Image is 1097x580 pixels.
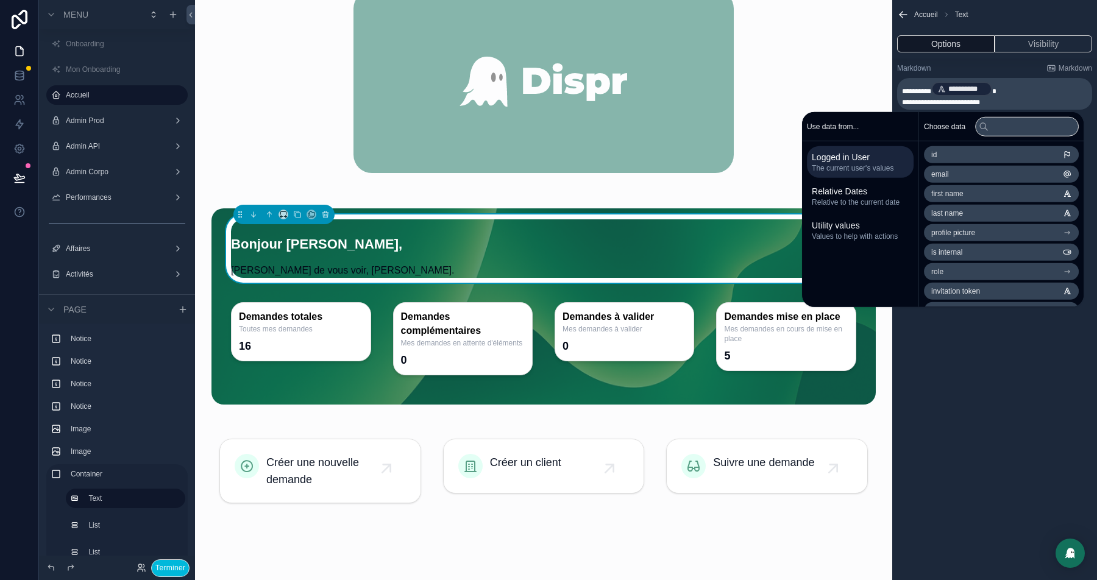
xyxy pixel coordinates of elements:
[63,303,87,316] span: Page
[66,167,163,177] label: Admin Corpo
[66,90,180,100] label: Accueil
[66,244,163,253] label: Affaires
[63,9,88,21] span: Menu
[802,141,918,251] div: scrollable content
[66,193,163,202] label: Performances
[897,78,1092,110] div: scrollable content
[66,116,163,126] label: Admin Prod
[71,379,178,389] label: Notice
[924,121,965,131] span: Choose data
[812,219,909,232] span: Utility values
[231,219,856,263] h1: Bonjour [PERSON_NAME],
[71,401,178,411] label: Notice
[88,493,176,503] label: Text
[151,559,190,577] button: Terminer
[897,63,931,73] label: Markdown
[955,10,968,19] span: Text
[812,185,909,197] span: Relative Dates
[88,547,176,557] label: List
[1059,63,1092,73] span: Markdown
[231,263,856,278] p: [PERSON_NAME] de vous voir, [PERSON_NAME].
[1056,539,1085,568] div: Open Intercom Messenger
[995,35,1092,52] button: Visibility
[71,424,178,434] label: Image
[39,324,195,556] div: scrollable content
[1046,63,1092,73] a: Markdown
[812,163,909,173] span: The current user's values
[812,151,909,163] span: Logged in User
[88,520,176,530] label: List
[66,39,180,49] label: Onboarding
[66,141,163,151] label: Admin API
[71,356,178,366] label: Notice
[66,65,180,74] label: Mon Onboarding
[812,232,909,241] span: Values to help with actions
[66,269,163,279] label: Activités
[71,447,178,456] label: Image
[812,197,909,207] span: Relative to the current date
[807,121,859,131] span: Use data from...
[71,334,178,344] label: Notice
[914,10,938,19] span: Accueil
[71,469,178,479] label: Container
[897,35,995,52] button: Options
